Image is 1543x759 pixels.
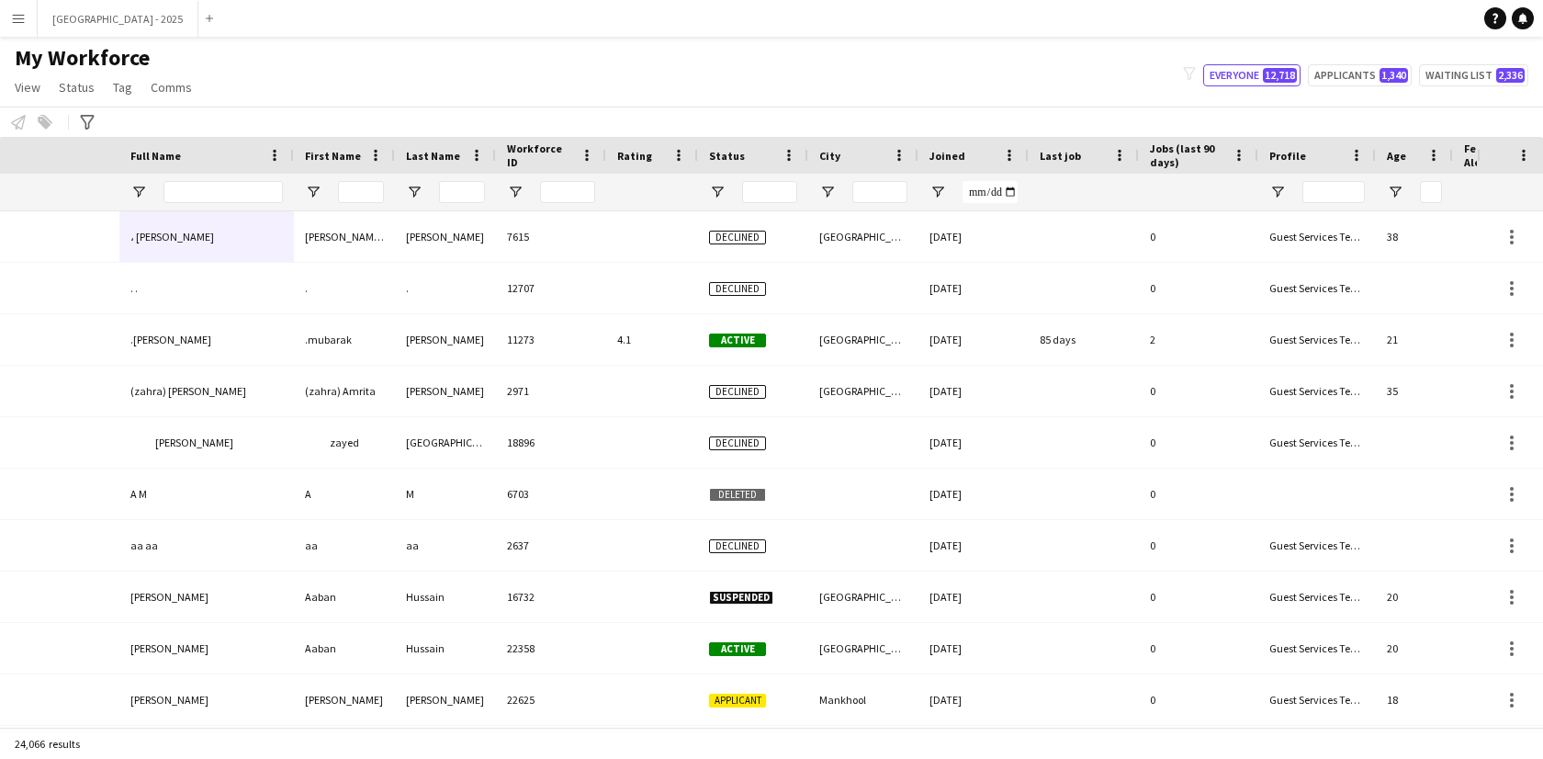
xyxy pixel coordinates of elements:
[918,469,1029,519] div: [DATE]
[406,184,422,200] button: Open Filter Menu
[929,149,965,163] span: Joined
[395,263,496,313] div: .
[496,211,606,262] div: 7615
[1139,623,1258,674] div: 0
[395,520,496,571] div: aa
[709,488,766,502] span: Deleted
[918,674,1029,725] div: [DATE]
[496,572,606,622] div: 16732
[819,149,840,163] span: City
[709,149,745,163] span: Status
[395,469,496,519] div: M
[1139,469,1258,519] div: 0
[163,181,283,203] input: Full Name Filter Input
[1150,142,1225,169] span: Jobs (last 90 days)
[507,184,524,200] button: Open Filter Menu
[496,623,606,674] div: 22358
[130,149,181,163] span: Full Name
[1258,623,1376,674] div: Guest Services Team
[294,469,395,519] div: A
[1302,181,1365,203] input: Profile Filter Input
[395,417,496,468] div: [GEOGRAPHIC_DATA]
[1139,572,1258,622] div: 0
[496,469,606,519] div: 6703
[1380,68,1408,83] span: 1,340
[395,623,496,674] div: Hussain
[606,314,698,365] div: 4.1
[1139,520,1258,571] div: 0
[808,623,918,674] div: [GEOGRAPHIC_DATA]
[808,366,918,416] div: [GEOGRAPHIC_DATA]
[130,384,246,398] span: (zahra) [PERSON_NAME]
[1269,149,1306,163] span: Profile
[709,539,766,553] span: Declined
[709,184,726,200] button: Open Filter Menu
[406,149,460,163] span: Last Name
[294,520,395,571] div: aa
[130,590,208,604] span: [PERSON_NAME]
[130,230,214,244] span: ، [PERSON_NAME]
[496,674,606,725] div: 22625
[918,572,1029,622] div: [DATE]
[808,572,918,622] div: [GEOGRAPHIC_DATA]
[130,436,233,449] span: ⠀⠀⠀[PERSON_NAME]
[918,263,1029,313] div: [DATE]
[395,674,496,725] div: [PERSON_NAME]
[130,693,208,707] span: [PERSON_NAME]
[38,1,198,37] button: [GEOGRAPHIC_DATA] - 2025
[395,366,496,416] div: [PERSON_NAME]
[496,263,606,313] div: 12707
[130,184,147,200] button: Open Filter Menu
[1387,184,1403,200] button: Open Filter Menu
[1420,181,1442,203] input: Age Filter Input
[338,181,384,203] input: First Name Filter Input
[1376,366,1453,416] div: 35
[918,417,1029,468] div: [DATE]
[294,314,395,365] div: .mubarak
[709,334,766,347] span: Active
[918,366,1029,416] div: [DATE]
[1203,64,1301,86] button: Everyone12,718
[1376,314,1453,365] div: 21
[852,181,907,203] input: City Filter Input
[742,181,797,203] input: Status Filter Input
[496,314,606,365] div: 11273
[808,314,918,365] div: [GEOGRAPHIC_DATA]
[113,79,132,96] span: Tag
[963,181,1018,203] input: Joined Filter Input
[130,641,208,655] span: [PERSON_NAME]
[130,333,211,346] span: .[PERSON_NAME]
[808,211,918,262] div: [GEOGRAPHIC_DATA]
[1040,149,1081,163] span: Last job
[1258,314,1376,365] div: Guest Services Team
[294,623,395,674] div: Aaban
[709,436,766,450] span: Declined
[395,572,496,622] div: Hussain
[1258,417,1376,468] div: Guest Services Team
[1387,149,1406,163] span: Age
[294,263,395,313] div: .
[395,211,496,262] div: [PERSON_NAME]
[1139,314,1258,365] div: 2
[294,211,395,262] div: [PERSON_NAME][DEMOGRAPHIC_DATA]
[1464,142,1532,169] span: Feedback Alert
[294,366,395,416] div: (zahra) Amrita
[294,417,395,468] div: ⠀⠀⠀zayed
[1376,674,1453,725] div: 18
[709,231,766,244] span: Declined
[1376,211,1453,262] div: 38
[1139,366,1258,416] div: 0
[143,75,199,99] a: Comms
[709,282,766,296] span: Declined
[819,184,836,200] button: Open Filter Menu
[1139,263,1258,313] div: 0
[76,111,98,133] app-action-btn: Advanced filters
[496,520,606,571] div: 2637
[1258,263,1376,313] div: Guest Services Team
[808,674,918,725] div: Mankhool
[1139,674,1258,725] div: 0
[1376,623,1453,674] div: 20
[507,142,573,169] span: Workforce ID
[15,44,150,72] span: My Workforce
[709,591,773,605] span: Suspended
